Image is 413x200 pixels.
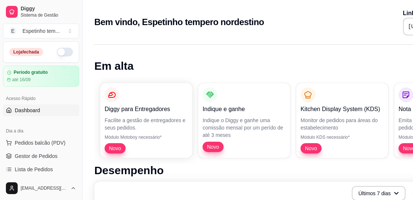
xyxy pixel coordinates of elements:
span: Novo [302,145,320,152]
h2: Bem vindo, Espetinho tempero nordestino [94,16,264,28]
button: Alterar Status [57,48,73,56]
div: Espetinho tem ... [22,27,60,35]
p: Facilite a gestão de entregadores e seus pedidos. [105,117,188,131]
a: Lista de Pedidos [3,163,79,175]
span: Pedidos balcão (PDV) [15,139,66,146]
span: E [9,27,17,35]
span: Novo [204,143,222,151]
span: Dashboard [15,107,40,114]
span: [EMAIL_ADDRESS][DOMAIN_NAME] [21,185,67,191]
div: Dia a dia [3,125,79,137]
p: Módulo KDS necessário* [301,134,384,140]
p: Indique e ganhe [203,105,286,114]
span: Gestor de Pedidos [15,152,57,160]
span: Diggy [21,6,76,12]
p: Módulo Motoboy necessário* [105,134,188,140]
button: Diggy para EntregadoresFacilite a gestão de entregadores e seus pedidos.Módulo Motoboy necessário... [100,83,192,158]
button: Pedidos balcão (PDV) [3,137,79,149]
span: Sistema de Gestão [21,12,76,18]
div: Loja fechada [9,48,43,56]
p: Diggy para Entregadores [105,105,188,114]
span: Lista de Pedidos [15,166,53,173]
p: Indique o Diggy e ganhe uma comissão mensal por um perído de até 3 meses [203,117,286,139]
a: Período gratuitoaté 16/09 [3,66,79,87]
span: Novo [106,145,124,152]
p: Monitor de pedidos para áreas do estabelecimento [301,117,384,131]
a: Gestor de Pedidos [3,150,79,162]
a: DiggySistema de Gestão [3,3,79,21]
a: Dashboard [3,104,79,116]
button: Kitchen Display System (KDS)Monitor de pedidos para áreas do estabelecimentoMódulo KDS necessário... [296,83,388,158]
div: Acesso Rápido [3,93,79,104]
button: [EMAIL_ADDRESS][DOMAIN_NAME] [3,179,79,197]
article: Período gratuito [14,70,48,75]
article: até 16/09 [12,77,31,83]
button: Select a team [3,24,79,38]
p: Kitchen Display System (KDS) [301,105,384,114]
button: Indique e ganheIndique o Diggy e ganhe uma comissão mensal por um perído de até 3 mesesNovo [198,83,290,158]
